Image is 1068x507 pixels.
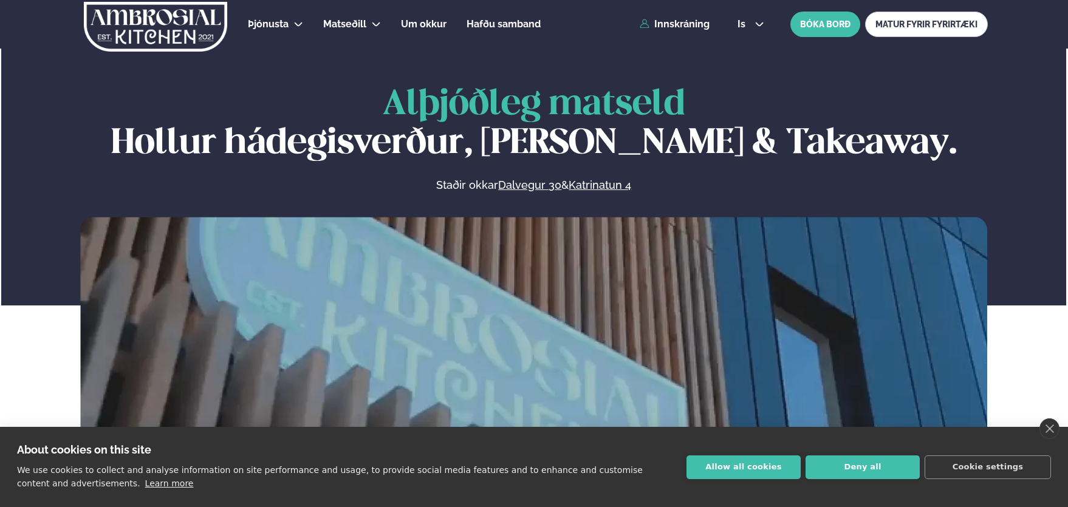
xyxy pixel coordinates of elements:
[17,443,151,456] strong: About cookies on this site
[728,19,773,29] button: is
[1039,418,1059,439] a: close
[925,455,1051,479] button: Cookie settings
[304,178,764,192] p: Staðir okkar &
[865,12,988,37] a: MATUR FYRIR FYRIRTÆKI
[145,478,194,488] a: Learn more
[323,18,366,30] span: Matseðill
[790,12,860,37] button: BÓKA BORÐ
[738,19,749,29] span: is
[569,178,631,192] a: Katrinatun 4
[467,17,541,32] a: Hafðu samband
[248,17,289,32] a: Þjónusta
[401,18,447,30] span: Um okkur
[640,19,710,30] a: Innskráning
[383,88,685,121] span: Alþjóðleg matseld
[80,86,987,163] h1: Hollur hádegisverður, [PERSON_NAME] & Takeaway.
[806,455,920,479] button: Deny all
[686,455,801,479] button: Allow all cookies
[248,18,289,30] span: Þjónusta
[401,17,447,32] a: Um okkur
[498,178,561,192] a: Dalvegur 30
[83,2,228,52] img: logo
[467,18,541,30] span: Hafðu samband
[17,465,643,488] p: We use cookies to collect and analyse information on site performance and usage, to provide socia...
[323,17,366,32] a: Matseðill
